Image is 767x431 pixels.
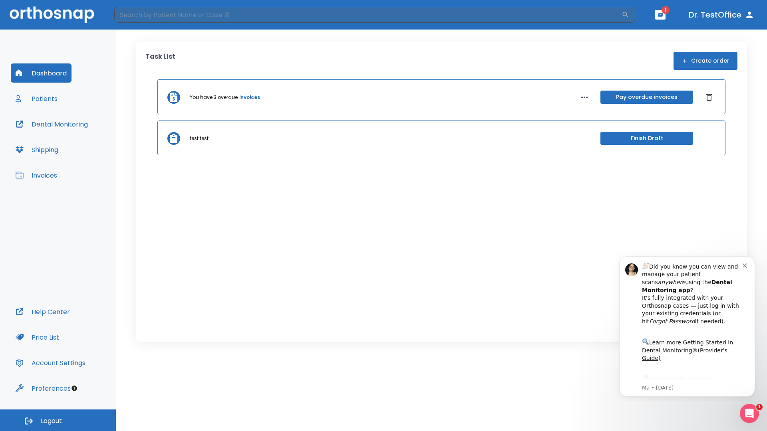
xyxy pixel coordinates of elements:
[11,166,62,185] button: Invoices
[190,135,209,142] p: test test
[114,7,622,23] input: Search by Patient Name or Case #
[190,94,238,101] p: You have 3 overdue
[239,94,260,101] a: invoices
[10,6,94,23] img: Orthosnap
[41,417,62,425] span: Logout
[686,8,757,22] button: Dr. TestOffice
[35,125,135,166] div: Download the app: | ​ Let us know if you need help getting started!
[756,404,763,410] span: 1
[703,91,715,104] button: Dismiss
[35,135,135,142] p: Message from Ma, sent 8w ago
[11,63,72,83] button: Dashboard
[662,6,670,14] span: 1
[740,404,759,423] iframe: Intercom live chat
[145,52,175,70] p: Task List
[11,328,64,347] button: Price List
[600,91,693,104] button: Pay overdue invoices
[11,140,63,159] button: Shipping
[11,115,93,134] button: Dental Monitoring
[11,302,75,321] button: Help Center
[11,89,62,108] button: Patients
[71,385,78,392] div: Tooltip anchor
[607,249,767,401] iframe: Intercom notifications message
[35,127,106,142] a: App Store
[135,12,142,19] button: Dismiss notification
[600,132,693,145] button: Finish Draft
[11,353,90,372] button: Account Settings
[11,379,76,398] button: Preferences
[674,52,737,70] button: Create order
